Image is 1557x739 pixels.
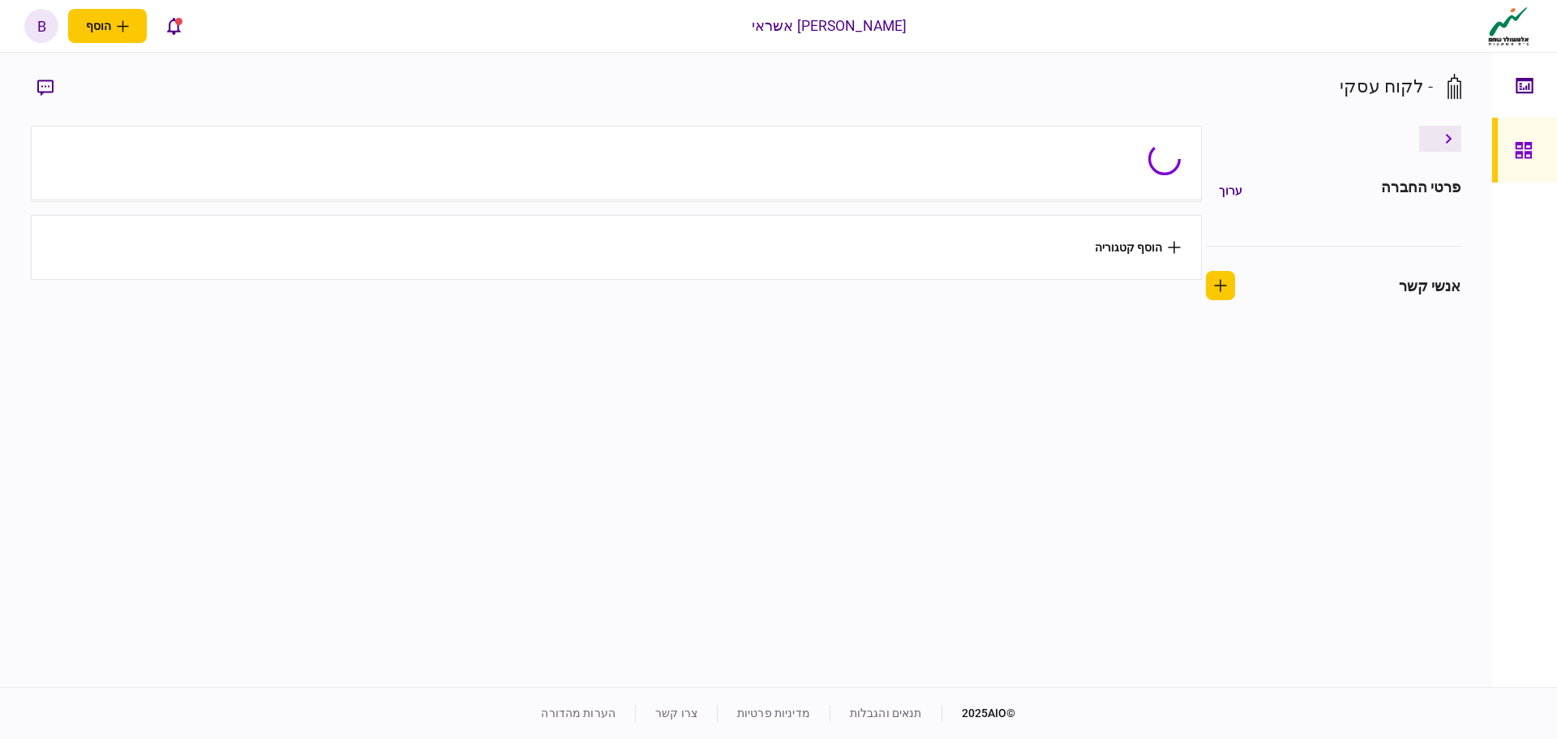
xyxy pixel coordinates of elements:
div: אנשי קשר [1399,275,1461,297]
a: תנאים והגבלות [850,707,922,720]
button: b [24,9,58,43]
div: © 2025 AIO [941,705,1016,722]
a: הערות מהדורה [541,707,616,720]
a: צרו קשר [655,707,697,720]
button: הוסף קטגוריה [1095,241,1181,254]
button: פתח רשימת התראות [157,9,191,43]
div: - לקוח עסקי [1340,73,1433,100]
a: מדיניות פרטיות [737,707,810,720]
button: פתח תפריט להוספת לקוח [68,9,147,43]
button: ערוך [1206,176,1255,205]
img: client company logo [1485,6,1533,46]
div: פרטי החברה [1381,176,1460,205]
div: [PERSON_NAME] אשראי [752,15,907,37]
